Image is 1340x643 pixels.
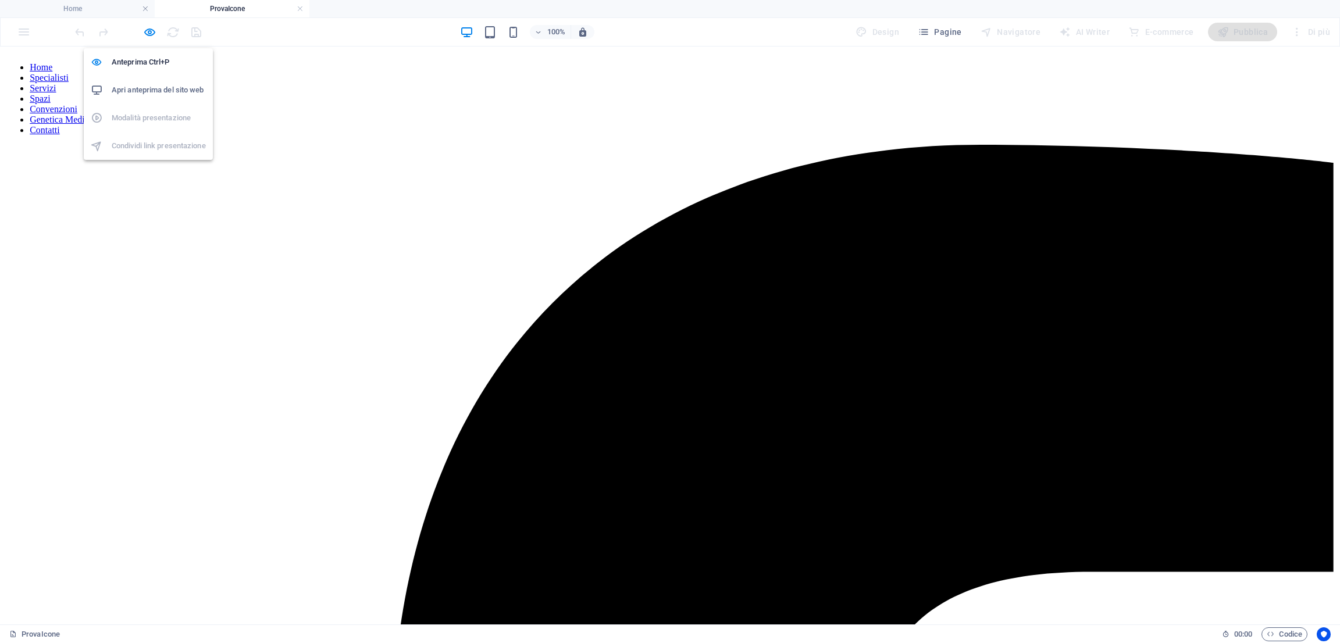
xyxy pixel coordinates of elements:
[30,68,93,78] a: Genetica Medica
[30,16,52,26] a: Home
[30,58,77,67] a: Convenzioni
[851,23,904,41] div: Design (Ctrl+Alt+Y)
[913,23,967,41] button: Pagine
[1267,627,1302,641] span: Codice
[547,25,566,39] h6: 100%
[578,27,588,37] i: Quando ridimensioni, regola automaticamente il livello di zoom in modo che corrisponda al disposi...
[1234,627,1252,641] span: 00 00
[530,25,571,39] button: 100%
[112,55,206,69] h6: Anteprima Ctrl+P
[155,2,309,15] h4: ProvaIcone
[1242,630,1244,638] span: :
[30,78,60,88] a: Contatti
[30,47,51,57] a: Spazi
[1222,627,1253,641] h6: Tempo sessione
[918,26,962,38] span: Pagine
[112,83,206,97] h6: Apri anteprima del sito web
[1317,627,1331,641] button: Usercentrics
[1261,627,1307,641] button: Codice
[30,26,69,36] a: Specialisti
[30,37,56,47] a: Servizi
[9,627,60,641] a: Fai clic per annullare la selezione. Doppio clic per aprire le pagine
